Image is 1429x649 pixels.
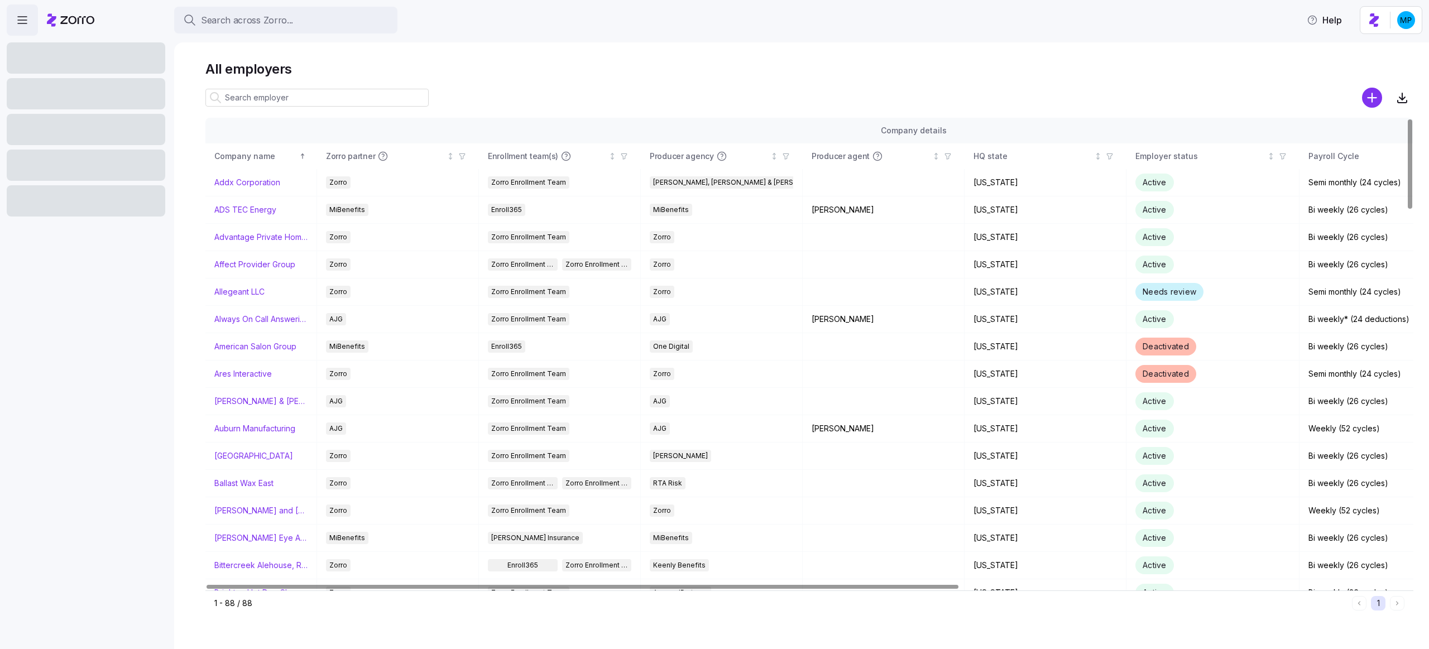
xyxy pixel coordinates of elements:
span: Zorro [653,231,671,243]
span: Zorro [329,477,347,489]
div: Sorted ascending [299,152,306,160]
th: Producer agencyNot sorted [641,143,803,169]
div: HQ state [974,150,1092,162]
a: [PERSON_NAME] & [PERSON_NAME]'s [214,396,308,407]
a: [PERSON_NAME] Eye Associates [214,532,308,544]
button: Help [1298,9,1351,31]
span: MiBenefits [329,532,365,544]
div: Not sorted [770,152,778,160]
a: [GEOGRAPHIC_DATA] [214,450,293,461]
span: Zorro [329,231,347,243]
span: Zorro Enrollment Team [491,477,554,489]
span: One Digital [653,340,689,353]
td: [US_STATE] [965,443,1126,470]
div: Not sorted [447,152,454,160]
span: AJG [329,313,343,325]
span: Zorro [329,286,347,298]
span: Enroll365 [491,204,522,216]
a: Addx Corporation [214,177,280,188]
td: [US_STATE] [965,306,1126,333]
span: Help [1307,13,1342,27]
img: b954e4dfce0f5620b9225907d0f7229f [1397,11,1415,29]
a: Ares Interactive [214,368,272,379]
td: [US_STATE] [965,360,1126,388]
span: Zorro Enrollment Team [491,395,566,407]
span: Zorro Enrollment Team [491,231,566,243]
span: Zorro Enrollment Team [491,258,554,271]
div: Not sorted [932,152,940,160]
a: Ballast Wax East [214,478,274,489]
span: Active [1143,314,1167,324]
td: [US_STATE] [965,278,1126,306]
span: Keenly Benefits [653,559,706,571]
span: Zorro Enrollment Experts [565,258,629,271]
span: Zorro [653,368,671,380]
span: Zorro Enrollment Team [565,559,629,571]
td: [PERSON_NAME] [803,415,965,443]
td: [US_STATE] [965,415,1126,443]
span: Zorro Enrollment Team [491,286,566,298]
span: Producer agent [812,151,870,162]
a: [PERSON_NAME] and [PERSON_NAME]'s Furniture [214,505,308,516]
span: Enroll365 [491,340,522,353]
div: Employer status [1135,150,1265,162]
div: 1 - 88 / 88 [214,598,1348,609]
td: [US_STATE] [965,552,1126,579]
span: Active [1143,396,1167,406]
td: [US_STATE] [965,196,1126,224]
span: Zorro Enrollment Team [491,313,566,325]
span: AJG [329,395,343,407]
th: Producer agentNot sorted [803,143,965,169]
input: Search employer [205,89,429,107]
span: Enroll365 [507,559,538,571]
span: Active [1143,232,1167,242]
div: Payroll Cycle [1308,150,1427,162]
span: MiBenefits [653,532,689,544]
th: Zorro partnerNot sorted [317,143,479,169]
span: Active [1143,560,1167,570]
h1: All employers [205,60,1413,78]
div: Not sorted [1094,152,1102,160]
span: AJG [329,422,343,435]
span: Zorro Enrollment Experts [565,477,629,489]
span: Zorro Enrollment Team [491,504,566,517]
span: Active [1143,506,1167,515]
a: Affect Provider Group [214,259,295,270]
span: Deactivated [1143,342,1189,351]
a: ADS TEC Energy [214,204,276,215]
div: Not sorted [608,152,616,160]
div: Company name [214,150,297,162]
span: Zorro [329,559,347,571]
td: [US_STATE] [965,470,1126,497]
span: Search across Zorro... [201,13,293,27]
span: Producer agency [650,151,714,162]
span: Zorro [329,258,347,271]
span: RTA Risk [653,477,682,489]
span: Enrollment team(s) [488,151,558,162]
span: Zorro [329,450,347,462]
a: American Salon Group [214,341,296,352]
span: Zorro Enrollment Team [491,422,566,435]
span: Zorro [329,176,347,189]
span: MiBenefits [329,204,365,216]
span: Zorro [329,504,347,517]
span: Zorro partner [326,151,375,162]
th: HQ stateNot sorted [965,143,1126,169]
span: Active [1143,177,1167,187]
button: Next page [1390,596,1404,610]
a: Bittercreek Alehouse, Red Feather Lounge, Diablo & Sons Saloon [214,560,308,571]
span: Active [1143,259,1167,269]
td: [US_STATE] [965,525,1126,552]
th: Company nameSorted ascending [205,143,317,169]
td: [PERSON_NAME] [803,306,965,333]
td: [US_STATE] [965,333,1126,360]
td: [US_STATE] [965,251,1126,278]
span: Deactivated [1143,369,1189,378]
span: Zorro [653,258,671,271]
span: AJG [653,313,666,325]
span: Active [1143,205,1167,214]
div: Not sorted [1267,152,1275,160]
span: Zorro Enrollment Team [491,368,566,380]
button: 1 [1371,596,1385,610]
td: [US_STATE] [965,224,1126,251]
